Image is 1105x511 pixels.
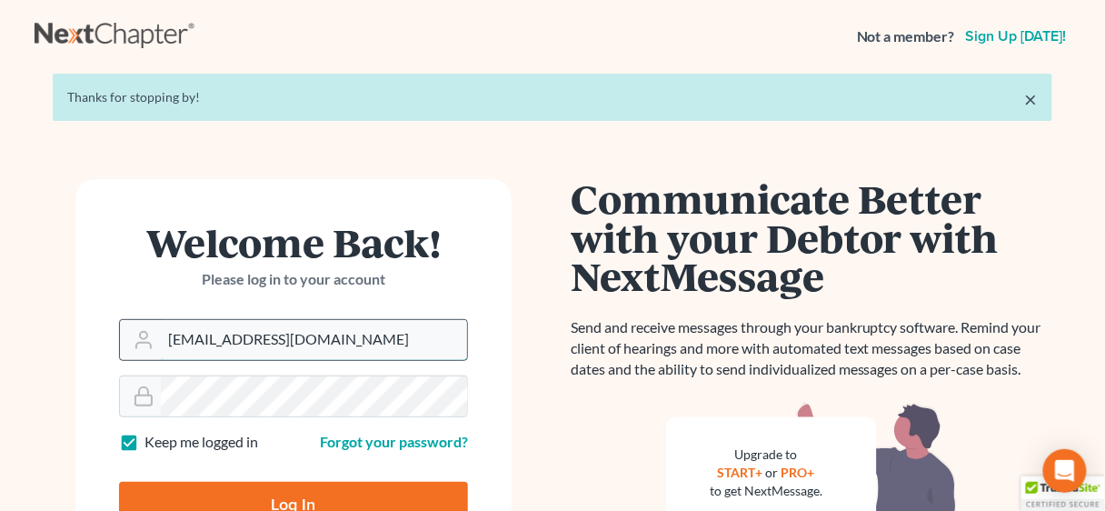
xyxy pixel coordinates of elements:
[1043,449,1087,493] div: Open Intercom Messenger
[1021,476,1105,511] div: TrustedSite Certified
[144,432,258,453] label: Keep me logged in
[857,26,955,47] strong: Not a member?
[766,465,779,480] span: or
[571,179,1052,296] h1: Communicate Better with your Debtor with NextMessage
[718,465,763,480] a: START+
[710,482,822,500] div: to get NextMessage.
[710,446,822,464] div: Upgrade to
[119,223,468,262] h1: Welcome Back!
[781,465,815,480] a: PRO+
[571,317,1052,380] p: Send and receive messages through your bankruptcy software. Remind your client of hearings and mo...
[1025,88,1038,110] a: ×
[161,320,467,360] input: Email Address
[962,29,1070,44] a: Sign up [DATE]!
[119,269,468,290] p: Please log in to your account
[320,433,468,450] a: Forgot your password?
[67,88,1038,106] div: Thanks for stopping by!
